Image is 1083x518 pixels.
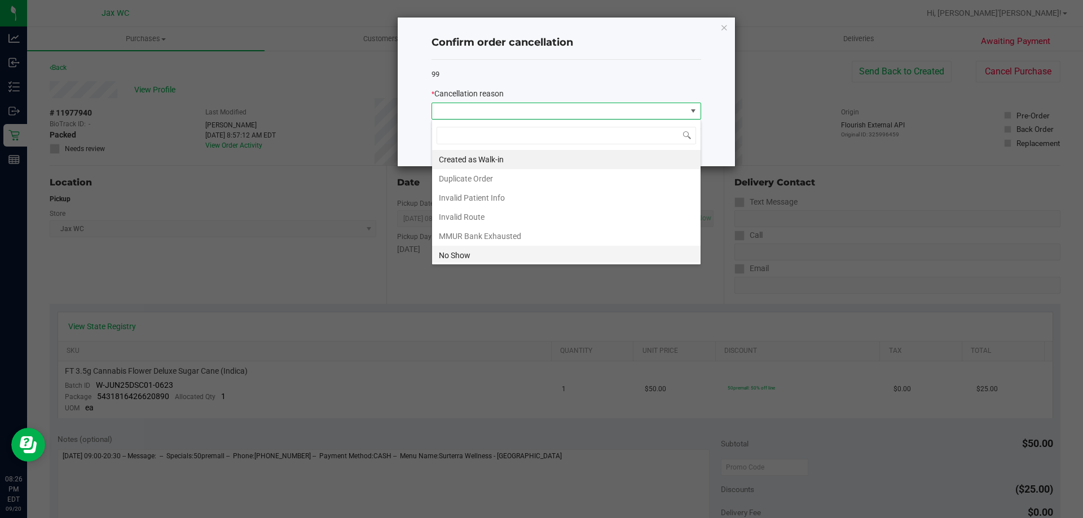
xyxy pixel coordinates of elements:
li: Invalid Route [432,207,701,227]
button: Close [720,20,728,34]
li: MMUR Bank Exhausted [432,227,701,246]
span: Cancellation reason [434,89,504,98]
span: 99 [432,70,439,78]
li: Invalid Patient Info [432,188,701,207]
iframe: Resource center [11,428,45,462]
li: Created as Walk-in [432,150,701,169]
li: Duplicate Order [432,169,701,188]
h4: Confirm order cancellation [432,36,701,50]
li: No Show [432,246,701,265]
